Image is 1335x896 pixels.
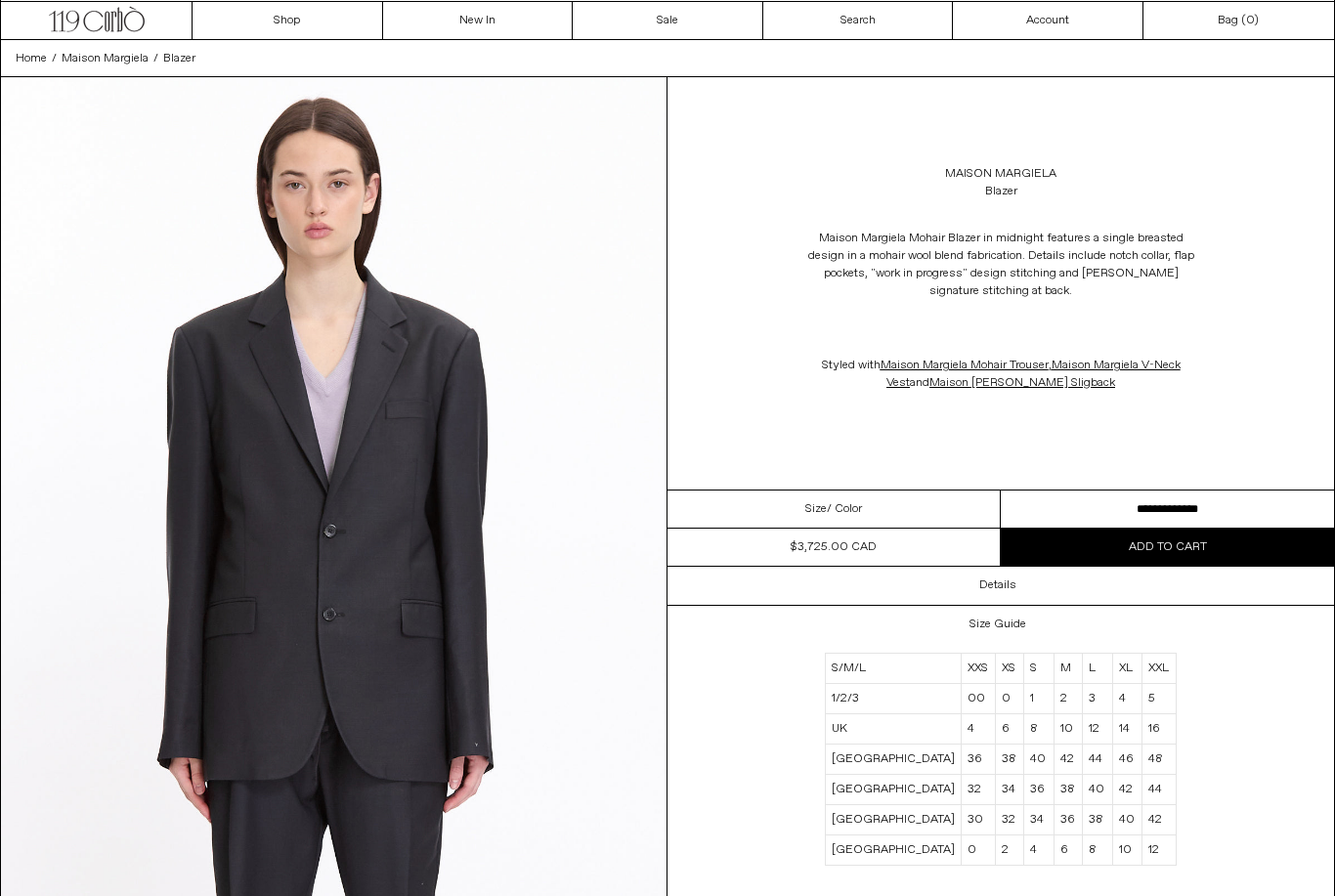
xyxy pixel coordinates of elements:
td: 0 [996,684,1024,714]
a: Maison Margiela [62,50,149,67]
span: Maison Margiela [62,51,149,66]
td: [GEOGRAPHIC_DATA] [826,835,962,866]
td: 2 [1054,684,1082,714]
td: XS [996,654,1024,684]
td: 12 [1141,835,1176,866]
td: 32 [962,775,996,805]
td: 34 [996,775,1024,805]
td: 1/2/3 [826,684,962,714]
a: Home [16,50,47,67]
td: 46 [1112,745,1141,775]
td: 36 [962,745,996,775]
td: 00 [962,684,996,714]
td: 38 [1054,775,1082,805]
td: 30 [962,805,996,835]
span: Add to cart [1129,539,1207,555]
td: XL [1112,654,1141,684]
a: Account [953,2,1143,39]
span: 0 [1246,13,1254,28]
td: 42 [1141,805,1176,835]
a: Blazer [163,50,195,67]
td: 6 [996,714,1024,745]
a: Shop [193,2,383,39]
td: 12 [1083,714,1112,745]
td: 40 [1112,805,1141,835]
td: 38 [996,745,1024,775]
td: 10 [1054,714,1082,745]
td: 42 [1054,745,1082,775]
td: UK [826,714,962,745]
span: Styled with , and [822,358,1181,391]
td: XXS [962,654,996,684]
td: [GEOGRAPHIC_DATA] [826,745,962,775]
span: ) [1246,12,1259,29]
h3: Details [979,578,1016,592]
td: 6 [1054,835,1082,866]
h3: Size Guide [969,618,1026,631]
td: [GEOGRAPHIC_DATA] [826,775,962,805]
td: 14 [1112,714,1141,745]
span: Size [805,500,827,518]
td: L [1083,654,1112,684]
td: 40 [1024,745,1054,775]
a: Bag () [1143,2,1334,39]
span: Home [16,51,47,66]
td: 42 [1112,775,1141,805]
p: Maison Margiela Mohair Blazer in midnight features a single breasted design in a mohair wool blen... [805,220,1196,310]
a: Maison Margiela [945,165,1056,183]
td: 16 [1141,714,1176,745]
td: [GEOGRAPHIC_DATA] [826,805,962,835]
td: 36 [1024,775,1054,805]
td: 1 [1024,684,1054,714]
td: 8 [1024,714,1054,745]
td: 8 [1083,835,1112,866]
a: New In [383,2,574,39]
td: 10 [1112,835,1141,866]
td: 36 [1054,805,1082,835]
td: 5 [1141,684,1176,714]
a: Maison [PERSON_NAME] Sligback [929,375,1115,391]
td: M [1054,654,1082,684]
span: / Color [827,500,862,518]
a: Maison Margiela Mohair Trouser [881,358,1049,373]
div: $3,725.00 CAD [791,538,877,556]
td: S [1024,654,1054,684]
td: XXL [1141,654,1176,684]
a: Search [763,2,954,39]
td: 2 [996,835,1024,866]
a: Sale [573,2,763,39]
td: 0 [962,835,996,866]
td: 44 [1083,745,1112,775]
span: / [153,50,158,67]
span: Blazer [163,51,195,66]
td: 38 [1083,805,1112,835]
td: 32 [996,805,1024,835]
td: 48 [1141,745,1176,775]
td: 4 [962,714,996,745]
td: 40 [1083,775,1112,805]
span: / [52,50,57,67]
button: Add to cart [1001,529,1334,566]
td: 4 [1024,835,1054,866]
a: Maison Margiela V-Neck Vest [886,358,1181,391]
td: 3 [1083,684,1112,714]
td: 34 [1024,805,1054,835]
td: 44 [1141,775,1176,805]
td: 4 [1112,684,1141,714]
td: S/M/L [826,654,962,684]
div: Blazer [985,183,1017,200]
